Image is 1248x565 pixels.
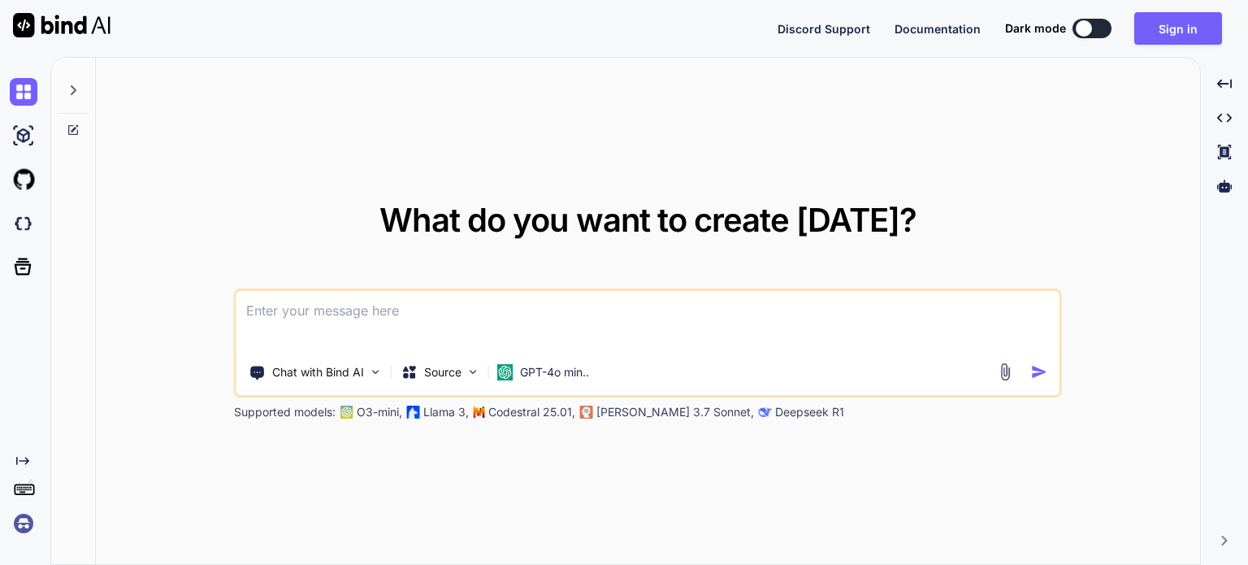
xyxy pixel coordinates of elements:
img: Pick Models [466,365,480,379]
img: claude [580,406,593,419]
img: ai-studio [10,122,37,150]
img: attachment [996,363,1015,381]
img: signin [10,510,37,537]
p: [PERSON_NAME] 3.7 Sonnet, [596,404,754,420]
img: githubLight [10,166,37,193]
p: Llama 3, [423,404,469,420]
p: Codestral 25.01, [488,404,575,420]
button: Documentation [895,20,981,37]
img: icon [1031,363,1048,380]
img: Bind AI [13,13,110,37]
img: chat [10,78,37,106]
span: Documentation [895,22,981,36]
p: O3-mini, [357,404,402,420]
span: What do you want to create [DATE]? [379,200,916,240]
p: GPT-4o min.. [520,364,589,380]
span: Dark mode [1005,20,1066,37]
p: Supported models: [234,404,336,420]
button: Sign in [1134,12,1222,45]
p: Chat with Bind AI [272,364,364,380]
img: GPT-4 [340,406,353,419]
img: Pick Tools [369,365,383,379]
p: Deepseek R1 [775,404,844,420]
img: GPT-4o mini [497,364,513,380]
button: Discord Support [778,20,870,37]
p: Source [424,364,461,380]
img: darkCloudIdeIcon [10,210,37,237]
img: Mistral-AI [474,406,485,418]
img: Llama2 [407,406,420,419]
span: Discord Support [778,22,870,36]
img: claude [759,406,772,419]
